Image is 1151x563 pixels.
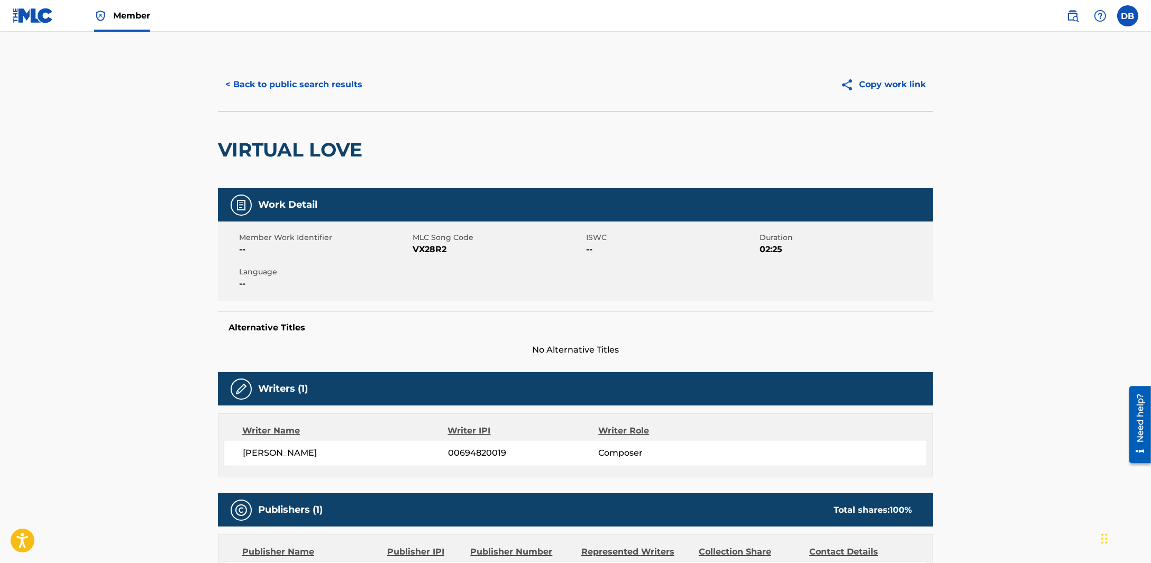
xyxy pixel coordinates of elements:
[448,447,598,459] span: 00694820019
[242,546,379,558] div: Publisher Name
[1098,512,1151,563] iframe: Chat Widget
[242,424,448,437] div: Writer Name
[1066,10,1079,22] img: search
[841,78,859,91] img: Copy work link
[586,232,757,243] span: ISWC
[235,199,248,211] img: Work Detail
[470,546,573,558] div: Publisher Number
[113,10,150,22] span: Member
[809,546,912,558] div: Contact Details
[235,383,248,395] img: Writers
[13,8,53,23] img: MLC Logo
[890,505,912,515] span: 100 %
[699,546,801,558] div: Collection Share
[258,504,323,516] h5: Publishers (1)
[229,322,922,333] h5: Alternative Titles
[387,546,462,558] div: Publisher IPI
[218,71,370,98] button: < Back to public search results
[258,383,308,395] h5: Writers (1)
[1121,382,1151,467] iframe: Resource Center
[760,243,930,256] span: 02:25
[448,424,599,437] div: Writer IPI
[586,243,757,256] span: --
[94,10,107,22] img: Top Rightsholder
[413,232,583,243] span: MLC Song Code
[833,71,933,98] button: Copy work link
[1101,523,1108,555] div: Drag
[218,344,933,356] span: No Alternative Titles
[1117,5,1138,26] div: User Menu
[1062,5,1083,26] a: Public Search
[581,546,691,558] div: Represented Writers
[834,504,912,516] div: Total shares:
[235,504,248,516] img: Publishers
[413,243,583,256] span: VX28R2
[218,138,368,162] h2: VIRTUAL LOVE
[598,424,735,437] div: Writer Role
[239,278,410,290] span: --
[258,199,317,211] h5: Work Detail
[239,232,410,243] span: Member Work Identifier
[243,447,448,459] span: [PERSON_NAME]
[239,243,410,256] span: --
[1094,10,1107,22] img: help
[760,232,930,243] span: Duration
[1090,5,1111,26] div: Help
[239,266,410,278] span: Language
[598,447,735,459] span: Composer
